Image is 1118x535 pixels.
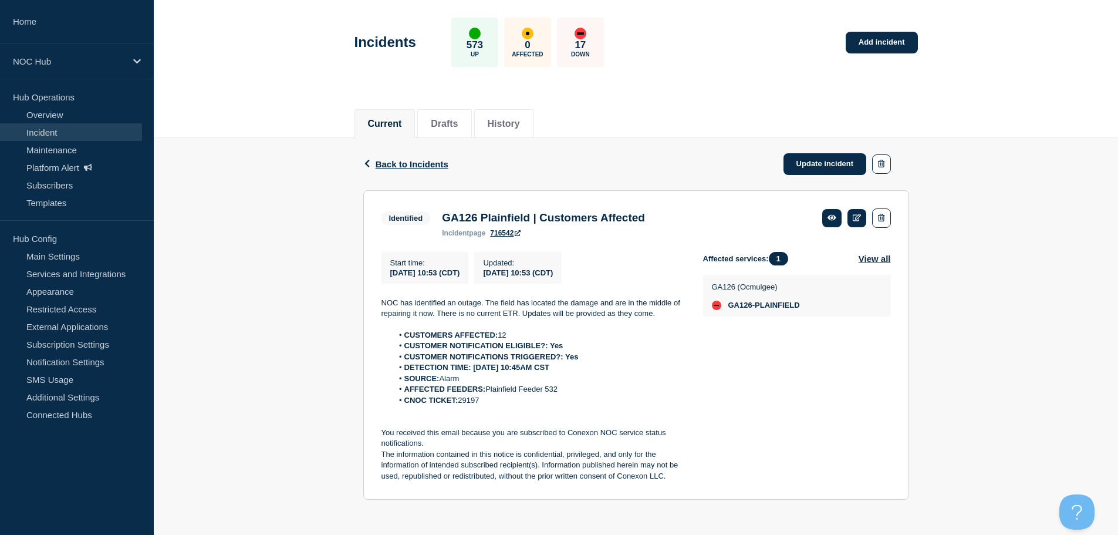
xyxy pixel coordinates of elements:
p: NOC has identified an outage. The field has located the damage and are in the middle of repairing... [381,298,684,319]
p: GA126 (Ocmulgee) [712,282,800,291]
div: down [712,301,721,310]
p: Up [471,51,479,58]
div: up [469,28,481,39]
li: Alarm [393,374,684,384]
button: Back to Incidents [363,159,448,169]
p: The information contained in this notice is confidential, privileged, and only for the informatio... [381,449,684,482]
span: 1 [769,252,788,265]
p: NOC Hub [13,56,126,66]
li: 12 [393,330,684,341]
a: Add incident [846,32,918,53]
span: incident [442,229,469,237]
span: Identified [381,211,431,225]
strong: CNOC TICKET: [404,396,458,405]
strong: SOURCE: [404,374,440,383]
p: Start time : [390,258,460,267]
p: 573 [467,39,483,51]
iframe: Help Scout Beacon - Open [1059,494,1095,530]
li: 29197 [393,395,684,406]
p: You received this email because you are subscribed to Conexon NOC service status notifications. [381,428,684,449]
span: GA126-PLAINFIELD [728,301,800,310]
h3: GA126 Plainfield | Customers Affected [442,211,645,224]
button: View all [859,252,891,265]
a: 716542 [490,229,521,237]
strong: AFFECTED FEEDERS: [404,385,486,393]
li: Plainfield Feeder 532 [393,384,684,395]
a: Update incident [783,153,867,175]
span: [DATE] 10:53 (CDT) [390,268,460,277]
span: Affected services: [703,252,794,265]
button: History [488,119,520,129]
strong: CUSTOMER NOTIFICATION ELIGIBLE?: Yes [404,341,563,350]
div: [DATE] 10:53 (CDT) [483,267,553,277]
div: down [575,28,586,39]
strong: DETECTION TIME: [DATE] 10:45AM CST [404,363,550,372]
strong: CUSTOMERS AFFECTED: [404,331,498,339]
p: Updated : [483,258,553,267]
div: affected [522,28,533,39]
h1: Incidents [354,34,416,51]
strong: CUSTOMER NOTIFICATIONS TRIGGERED?: Yes [404,352,579,361]
p: Affected [512,51,543,58]
p: Down [571,51,590,58]
p: 17 [575,39,586,51]
button: Current [368,119,402,129]
button: Drafts [431,119,458,129]
p: page [442,229,485,237]
p: 0 [525,39,530,51]
span: Back to Incidents [376,159,448,169]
